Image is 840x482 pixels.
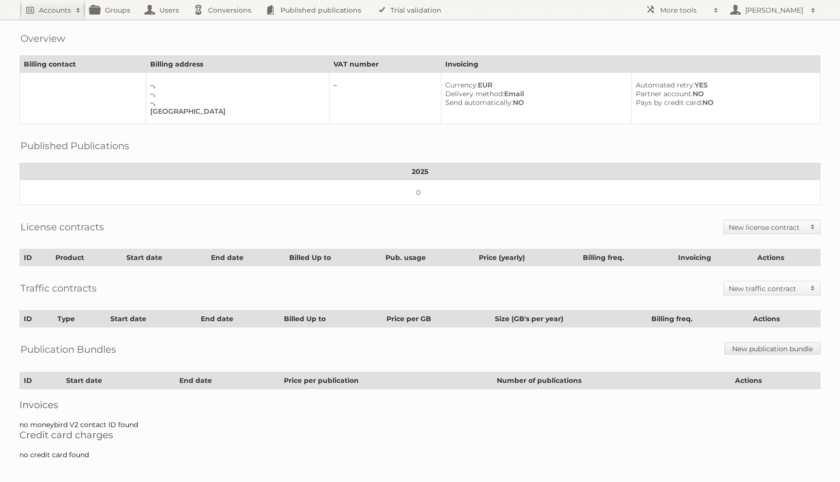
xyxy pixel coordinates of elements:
div: –, [150,98,321,107]
th: Type [53,310,106,327]
div: YES [636,81,812,89]
h2: Publication Bundles [20,342,116,357]
th: Billed Up to [280,310,382,327]
th: Start date [122,249,207,266]
th: Billing freq. [647,310,749,327]
a: New license contract [724,220,820,234]
div: EUR [445,81,624,89]
th: End date [175,372,280,389]
th: Price (yearly) [474,249,579,266]
th: Start date [62,372,175,389]
td: 0 [20,180,821,205]
div: NO [445,98,624,107]
div: –, [150,81,321,89]
th: Product [52,249,122,266]
div: NO [636,98,812,107]
th: End date [196,310,280,327]
h2: [PERSON_NAME] [743,5,806,15]
td: – [330,73,441,124]
div: –, [150,89,321,98]
div: Email [445,89,624,98]
h2: Traffic contracts [20,281,97,295]
h2: New traffic contract [729,284,805,293]
span: Toggle [805,281,820,295]
h2: Accounts [39,5,71,15]
span: Toggle [805,220,820,234]
a: New publication bundle [724,342,821,355]
h2: Credit card charges [19,429,821,441]
th: Billing address [146,56,329,73]
h2: Published Publications [20,138,129,153]
a: New traffic contract [724,281,820,295]
h2: Invoices [19,399,821,411]
th: Invoicing [674,249,753,266]
h2: More tools [660,5,709,15]
th: VAT number [330,56,441,73]
h2: New license contract [729,223,805,232]
th: Pub. usage [381,249,474,266]
th: Billed Up to [285,249,381,266]
th: ID [20,310,53,327]
th: ID [20,249,52,266]
th: Size (GB's per year) [490,310,647,327]
span: Partner account: [636,89,693,98]
div: NO [636,89,812,98]
div: [GEOGRAPHIC_DATA] [150,107,321,116]
span: Send automatically: [445,98,513,107]
span: Pays by credit card: [636,98,702,107]
span: Automated retry: [636,81,695,89]
th: Billing freq. [579,249,674,266]
th: Number of publications [493,372,731,389]
th: ID [20,372,62,389]
th: End date [207,249,285,266]
span: Delivery method: [445,89,504,98]
th: 2025 [20,163,821,180]
th: Actions [753,249,820,266]
th: Invoicing [441,56,821,73]
th: Actions [749,310,820,327]
th: Actions [731,372,820,389]
th: Billing contact [20,56,146,73]
h2: License contracts [20,220,104,234]
th: Start date [106,310,196,327]
th: Price per publication [280,372,493,389]
h2: Overview [20,31,65,46]
span: Currency: [445,81,478,89]
th: Price per GB [382,310,490,327]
